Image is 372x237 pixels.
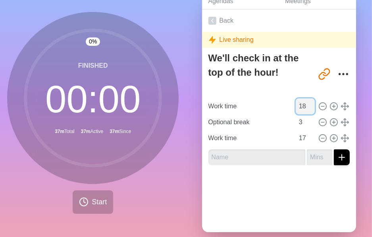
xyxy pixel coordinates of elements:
[296,130,315,146] input: Mins
[316,66,332,82] button: Share link
[335,66,351,82] button: More
[202,32,357,48] div: Live sharing
[73,190,113,214] button: Start
[296,114,315,130] input: Mins
[92,197,107,208] span: Start
[208,149,306,165] input: Name
[205,98,295,114] input: Name
[307,149,332,165] input: Mins
[205,130,295,146] input: Name
[296,98,315,114] input: Mins
[202,10,357,32] a: Back
[205,114,295,130] input: Name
